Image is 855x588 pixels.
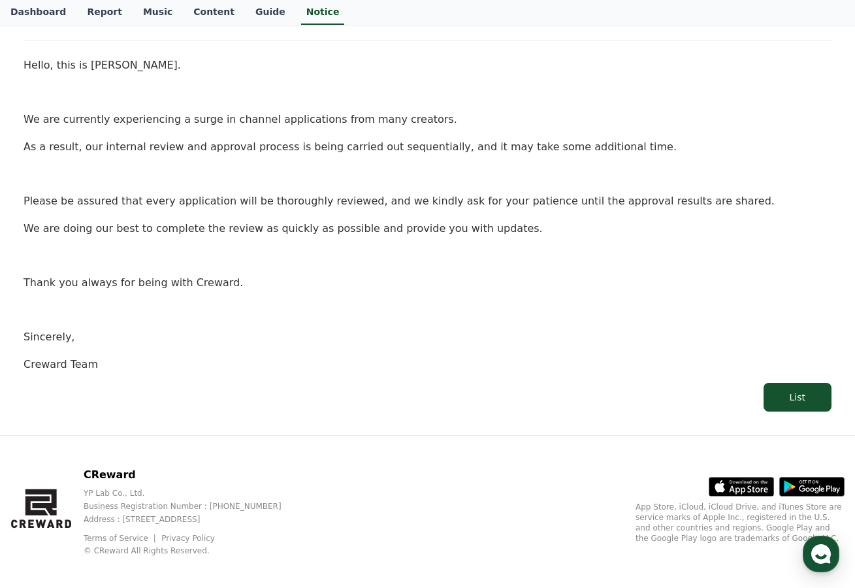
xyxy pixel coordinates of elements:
[24,139,831,155] p: As a result, our internal review and approval process is being carried out sequentially, and it m...
[24,274,831,291] p: Thank you always for being with Creward.
[84,488,302,498] p: YP Lab Co., Ltd.
[84,546,302,556] p: © CReward All Rights Reserved.
[84,514,302,525] p: Address : [STREET_ADDRESS]
[24,193,831,210] p: Please be assured that every application will be thoroughly reviewed, and we kindly ask for your ...
[169,414,251,447] a: Settings
[24,111,831,128] p: We are currently experiencing a surge in channel applications from many creators.
[33,434,56,444] span: Home
[24,356,831,373] p: Creward Team
[84,467,302,483] p: CReward
[764,383,831,412] button: List
[790,391,805,404] div: List
[24,329,831,346] p: Sincerely,
[24,57,831,74] p: Hello, this is [PERSON_NAME].
[636,502,845,544] p: App Store, iCloud, iCloud Drive, and iTunes Store are service marks of Apple Inc., registered in ...
[161,534,215,543] a: Privacy Policy
[84,501,302,512] p: Business Registration Number : [PHONE_NUMBER]
[4,414,86,447] a: Home
[86,414,169,447] a: Messages
[24,383,831,412] a: List
[193,434,225,444] span: Settings
[108,434,147,445] span: Messages
[24,220,831,237] p: We are doing our best to complete the review as quickly as possible and provide you with updates.
[84,534,158,543] a: Terms of Service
